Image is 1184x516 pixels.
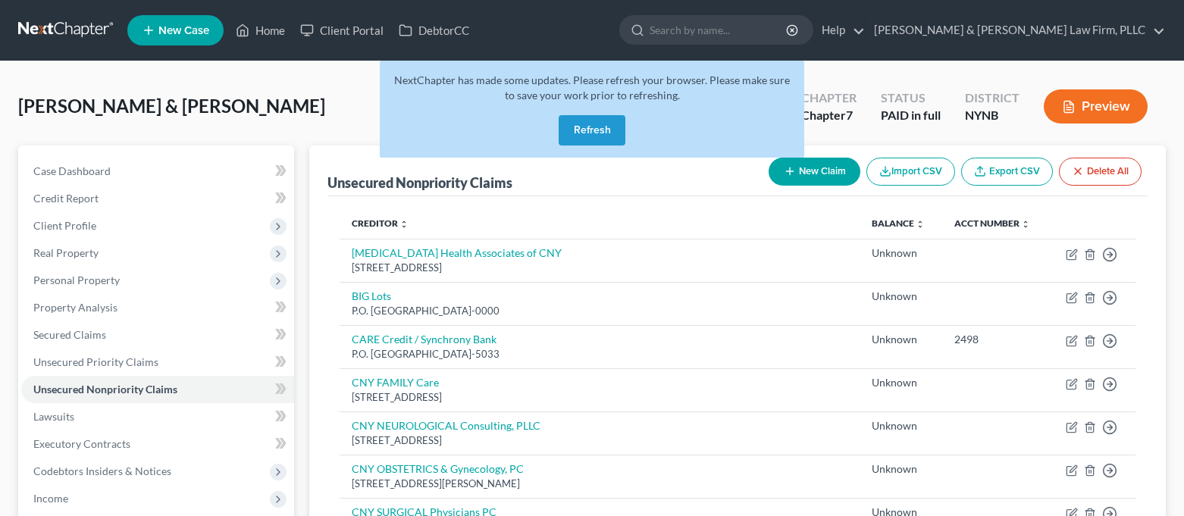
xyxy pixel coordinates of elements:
[352,376,439,389] a: CNY FAMILY Care
[33,192,99,205] span: Credit Report
[916,220,925,229] i: unfold_more
[559,115,625,145] button: Refresh
[1021,220,1030,229] i: unfold_more
[352,333,496,346] a: CARE Credit / Synchrony Bank
[872,418,930,433] div: Unknown
[872,461,930,477] div: Unknown
[21,185,294,212] a: Credit Report
[21,349,294,376] a: Unsecured Priority Claims
[352,261,847,275] div: [STREET_ADDRESS]
[21,158,294,185] a: Case Dashboard
[33,246,99,259] span: Real Property
[33,274,120,286] span: Personal Property
[801,107,857,124] div: Chapter
[1132,464,1169,501] iframe: Intercom live chat
[352,304,847,318] div: P.O. [GEOGRAPHIC_DATA]-0000
[352,347,847,361] div: P.O. [GEOGRAPHIC_DATA]-5033
[352,390,847,405] div: [STREET_ADDRESS]
[352,246,562,259] a: [MEDICAL_DATA] Health Associates of CNY
[21,376,294,403] a: Unsecured Nonpriority Claims
[33,464,171,477] span: Codebtors Insiders & Notices
[21,430,294,458] a: Executory Contracts
[293,17,391,44] a: Client Portal
[352,433,847,448] div: [STREET_ADDRESS]
[965,107,1020,124] div: NYNB
[33,164,111,177] span: Case Dashboard
[21,321,294,349] a: Secured Claims
[881,89,941,107] div: Status
[352,217,409,229] a: Creditor unfold_more
[33,219,96,232] span: Client Profile
[33,437,130,450] span: Executory Contracts
[961,158,1053,186] a: Export CSV
[801,89,857,107] div: Chapter
[1044,89,1148,124] button: Preview
[954,332,1036,347] div: 2498
[33,492,68,505] span: Income
[352,462,524,475] a: CNY OBSTETRICS & Gynecology, PC
[33,383,177,396] span: Unsecured Nonpriority Claims
[769,158,860,186] button: New Claim
[33,301,117,314] span: Property Analysis
[158,25,209,36] span: New Case
[872,375,930,390] div: Unknown
[228,17,293,44] a: Home
[33,410,74,423] span: Lawsuits
[866,158,955,186] button: Import CSV
[814,17,865,44] a: Help
[33,328,106,341] span: Secured Claims
[327,174,512,192] div: Unsecured Nonpriority Claims
[394,73,790,102] span: NextChapter has made some updates. Please refresh your browser. Please make sure to save your wor...
[21,294,294,321] a: Property Analysis
[21,403,294,430] a: Lawsuits
[872,332,930,347] div: Unknown
[399,220,409,229] i: unfold_more
[954,217,1030,229] a: Acct Number unfold_more
[352,419,540,432] a: CNY NEUROLOGICAL Consulting, PLLC
[881,107,941,124] div: PAID in full
[352,477,847,491] div: [STREET_ADDRESS][PERSON_NAME]
[872,217,925,229] a: Balance unfold_more
[866,17,1165,44] a: [PERSON_NAME] & [PERSON_NAME] Law Firm, PLLC
[1059,158,1142,186] button: Delete All
[872,245,930,261] div: Unknown
[33,355,158,368] span: Unsecured Priority Claims
[846,108,853,122] span: 7
[18,95,325,117] span: [PERSON_NAME] & [PERSON_NAME]
[872,289,930,304] div: Unknown
[391,17,477,44] a: DebtorCC
[965,89,1020,107] div: District
[650,16,788,44] input: Search by name...
[352,289,391,302] a: BIG Lots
